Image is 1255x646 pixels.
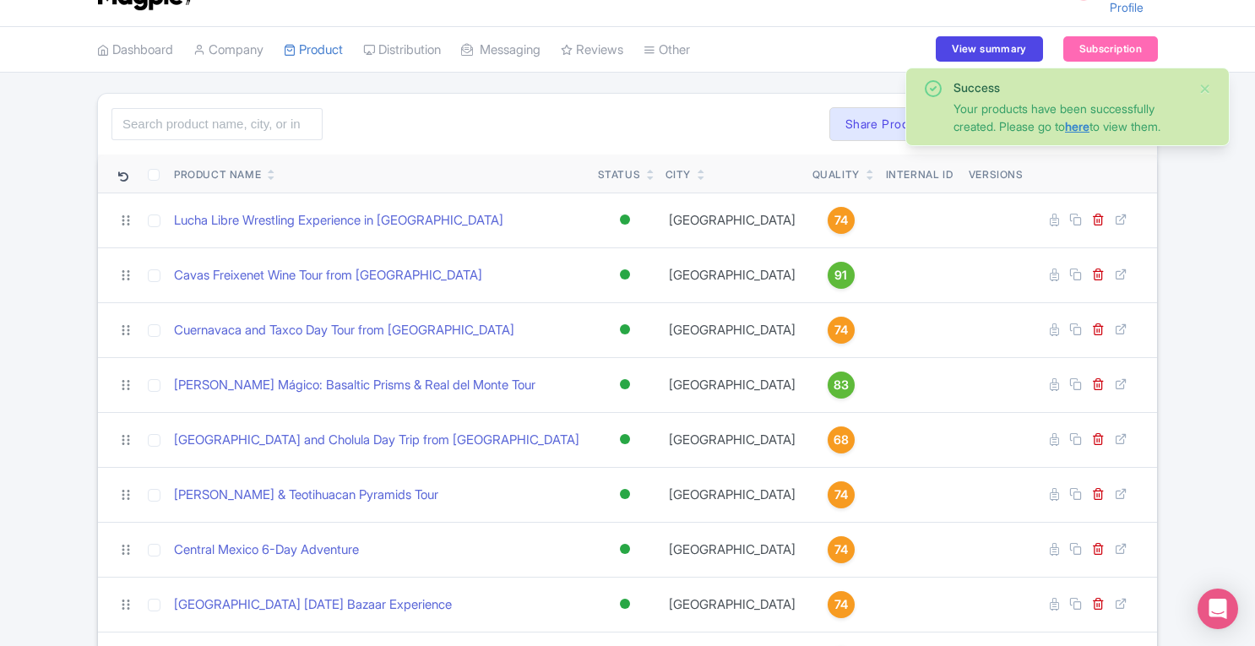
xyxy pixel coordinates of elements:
[617,427,633,452] div: Active
[174,486,438,505] a: [PERSON_NAME] & Teotihuacan Pyramids Tour
[644,27,690,73] a: Other
[617,592,633,616] div: Active
[962,155,1030,193] th: Versions
[953,79,1185,96] div: Success
[598,167,641,182] div: Status
[812,167,860,182] div: Quality
[363,27,441,73] a: Distribution
[1198,589,1238,629] div: Open Intercom Messenger
[617,208,633,232] div: Active
[174,266,482,285] a: Cavas Freixenet Wine Tour from [GEOGRAPHIC_DATA]
[834,321,848,339] span: 74
[561,27,623,73] a: Reviews
[617,482,633,507] div: Active
[1198,79,1212,99] button: Close
[97,27,173,73] a: Dashboard
[617,372,633,397] div: Active
[617,318,633,342] div: Active
[111,108,323,140] input: Search product name, city, or interal id
[812,536,870,563] a: 74
[659,193,806,247] td: [GEOGRAPHIC_DATA]
[812,317,870,344] a: 74
[284,27,343,73] a: Product
[174,211,503,231] a: Lucha Libre Wrestling Experience in [GEOGRAPHIC_DATA]
[812,207,870,234] a: 74
[812,591,870,618] a: 74
[659,412,806,467] td: [GEOGRAPHIC_DATA]
[666,167,691,182] div: City
[174,540,359,560] a: Central Mexico 6-Day Adventure
[877,155,962,193] th: Internal ID
[174,167,261,182] div: Product Name
[617,537,633,562] div: Active
[659,522,806,577] td: [GEOGRAPHIC_DATA]
[834,211,848,230] span: 74
[834,486,848,504] span: 74
[659,247,806,302] td: [GEOGRAPHIC_DATA]
[812,372,870,399] a: 83
[174,376,535,395] a: [PERSON_NAME] Mágico: Basaltic Prisms & Real del Monte Tour
[812,481,870,508] a: 74
[193,27,263,73] a: Company
[1065,119,1089,133] a: here
[174,595,452,615] a: [GEOGRAPHIC_DATA] [DATE] Bazaar Experience
[834,540,848,559] span: 74
[936,36,1042,62] a: View summary
[174,431,579,450] a: [GEOGRAPHIC_DATA] and Cholula Day Trip from [GEOGRAPHIC_DATA]
[174,321,514,340] a: Cuernavaca and Taxco Day Tour from [GEOGRAPHIC_DATA]
[812,426,870,453] a: 68
[953,100,1185,135] div: Your products have been successfully created. Please go to to view them.
[834,266,847,285] span: 91
[659,467,806,522] td: [GEOGRAPHIC_DATA]
[834,431,849,449] span: 68
[659,577,806,632] td: [GEOGRAPHIC_DATA]
[812,262,870,289] a: 91
[834,376,849,394] span: 83
[659,302,806,357] td: [GEOGRAPHIC_DATA]
[829,107,948,141] a: Share Products
[461,27,541,73] a: Messaging
[834,595,848,614] span: 74
[659,357,806,412] td: [GEOGRAPHIC_DATA]
[617,263,633,287] div: Active
[1063,36,1158,62] a: Subscription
